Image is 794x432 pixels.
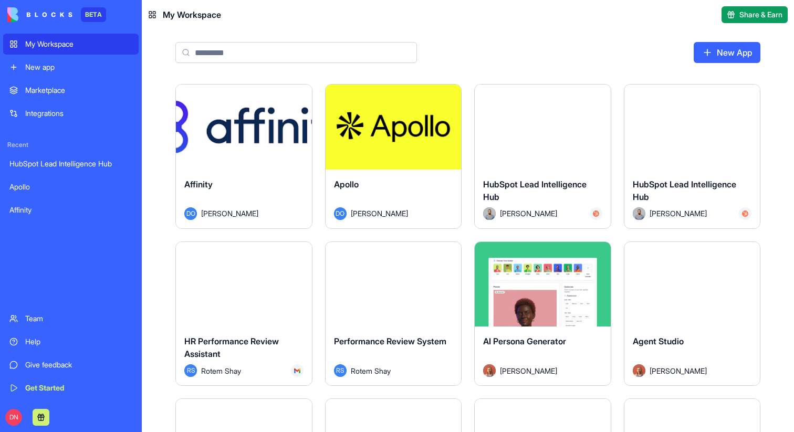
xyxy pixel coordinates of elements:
[3,331,139,352] a: Help
[500,365,557,376] span: [PERSON_NAME]
[694,42,760,63] a: New App
[474,84,611,229] a: HubSpot Lead Intelligence HubAvatar[PERSON_NAME]
[739,9,782,20] span: Share & Earn
[175,84,312,229] a: AffinityDO[PERSON_NAME]
[500,208,557,219] span: [PERSON_NAME]
[184,179,213,189] span: Affinity
[3,80,139,101] a: Marketplace
[325,84,462,229] a: ApolloDO[PERSON_NAME]
[483,179,587,202] span: HubSpot Lead Intelligence Hub
[3,103,139,124] a: Integrations
[5,409,22,426] span: DN
[624,241,761,386] a: Agent StudioAvatar[PERSON_NAME]
[633,336,684,346] span: Agent Studio
[25,313,132,324] div: Team
[351,365,391,376] span: Rotem Shay
[742,210,748,217] img: Hubspot_zz4hgj.svg
[325,241,462,386] a: Performance Review SystemRSRotem Shay
[633,364,645,377] img: Avatar
[7,7,72,22] img: logo
[9,159,132,169] div: HubSpot Lead Intelligence Hub
[9,205,132,215] div: Affinity
[593,210,599,217] img: Hubspot_zz4hgj.svg
[3,308,139,329] a: Team
[201,365,241,376] span: Rotem Shay
[3,57,139,78] a: New app
[25,360,132,370] div: Give feedback
[624,84,761,229] a: HubSpot Lead Intelligence HubAvatar[PERSON_NAME]
[163,8,221,21] span: My Workspace
[184,207,197,220] span: DO
[25,85,132,96] div: Marketplace
[722,6,788,23] button: Share & Earn
[3,34,139,55] a: My Workspace
[334,364,347,377] span: RS
[3,354,139,375] a: Give feedback
[650,365,707,376] span: [PERSON_NAME]
[25,108,132,119] div: Integrations
[483,207,496,220] img: Avatar
[633,179,736,202] span: HubSpot Lead Intelligence Hub
[3,176,139,197] a: Apollo
[3,153,139,174] a: HubSpot Lead Intelligence Hub
[25,336,132,347] div: Help
[334,179,359,189] span: Apollo
[334,336,446,346] span: Performance Review System
[184,364,197,377] span: RS
[175,241,312,386] a: HR Performance Review AssistantRSRotem Shay
[483,336,566,346] span: AI Persona Generator
[25,383,132,393] div: Get Started
[633,207,645,220] img: Avatar
[9,182,132,192] div: Apollo
[474,241,611,386] a: AI Persona GeneratorAvatar[PERSON_NAME]
[3,141,139,149] span: Recent
[3,199,139,220] a: Affinity
[3,377,139,398] a: Get Started
[81,7,106,22] div: BETA
[650,208,707,219] span: [PERSON_NAME]
[294,367,300,374] img: Gmail_trouth.svg
[351,208,408,219] span: [PERSON_NAME]
[25,62,132,72] div: New app
[184,336,279,359] span: HR Performance Review Assistant
[7,7,106,22] a: BETA
[201,208,258,219] span: [PERSON_NAME]
[334,207,347,220] span: DO
[483,364,496,377] img: Avatar
[25,39,132,49] div: My Workspace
